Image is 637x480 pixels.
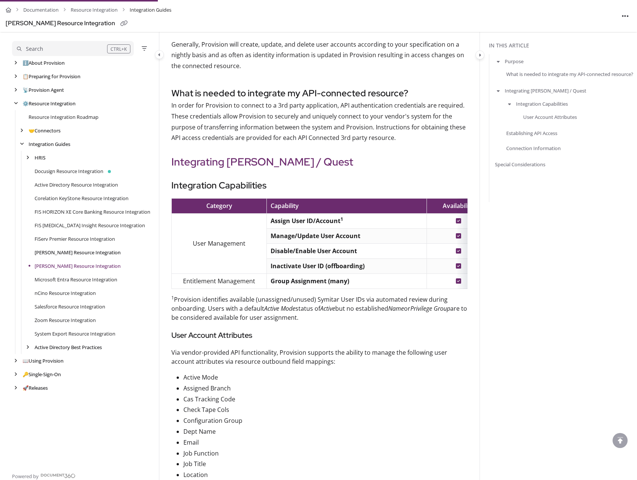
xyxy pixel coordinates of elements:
[35,262,121,270] a: Jack Henry Symitar Resource Integration
[388,304,404,313] em: Name
[35,249,121,256] a: Jack Henry SilverLake Resource Integration
[29,127,61,134] a: Connectors
[183,459,468,469] p: Job Title
[12,87,20,94] div: arrow
[35,194,129,202] a: Corelation KeyStone Resource Integration
[35,303,105,310] a: Salesforce Resource Integration
[35,208,150,216] a: FIS HORIZON XE Core Banking Resource Integration
[613,433,628,448] div: scroll to top
[140,44,149,53] button: Filter
[176,276,263,287] p: Entitlement Management
[35,289,96,297] a: nCino Resource Integration
[12,371,20,378] div: arrow
[12,472,39,480] span: Powered by
[41,474,76,478] img: Document360
[35,316,96,324] a: Zoom Resource Integration
[18,127,26,134] div: arrow
[12,100,20,107] div: arrow
[118,18,130,30] button: Copy link of
[12,471,76,480] a: Powered by Document360 - opens in a new tab
[410,304,450,313] em: Privilege Group
[35,222,145,229] a: FIS IBS Insight Resource Integration
[23,384,48,392] a: Releases
[516,100,568,108] a: Integration Capabilities
[24,344,32,351] div: arrow
[506,129,557,137] a: Establishing API Access
[29,140,70,148] a: Integration Guides
[29,113,98,121] a: Resource Integration Roadmap
[183,426,468,437] p: Dept Name
[23,87,29,93] span: 📡
[171,295,468,322] p: Provision identifies available (unassigned/unused) Symitar User IDs via automated review during o...
[183,372,468,383] p: Active Mode
[23,371,29,378] span: 🔑
[495,161,545,168] a: Special Considerations
[171,295,174,301] sup: 1
[23,371,61,378] a: Single-Sign-On
[271,232,360,240] strong: Manage/Update User Account
[171,154,468,170] h2: Integrating [PERSON_NAME] / Quest
[264,304,295,313] em: Active Mode
[23,86,64,94] a: Provision Agent
[271,217,343,225] strong: Assign User ID/Account
[6,18,115,29] div: [PERSON_NAME] Resource Integration
[35,167,103,175] a: Docusign Resource Integration
[23,5,59,15] a: Documentation
[271,262,365,270] strong: Inactivate User ID (offboarding)
[23,357,64,365] a: Using Provision
[29,127,35,134] span: 🤝
[183,415,468,426] p: Configuration Group
[23,59,65,67] a: About Provision
[271,202,299,210] span: Capability
[271,247,357,255] strong: Disable/Enable User Account
[506,144,561,152] a: Connection Information
[171,330,468,342] h4: User Account Attributes
[18,141,26,148] div: arrow
[12,73,20,80] div: arrow
[35,330,115,337] a: System Export Resource Integration
[12,41,134,56] button: Search
[23,59,29,66] span: ℹ️
[489,41,634,50] div: In this article
[171,39,468,71] p: Generally, Provision will create, update, and delete user accounts according to your specificatio...
[23,384,29,391] span: 🚀
[171,348,468,366] p: Via vendor-provided API functionality, Provision supports the ability to manage the following use...
[340,216,343,222] sup: 1
[35,343,102,351] a: Active Directory Best Practices
[506,100,513,108] button: arrow
[183,448,468,459] p: Job Function
[475,50,484,59] button: Category toggle
[130,5,171,15] span: Integration Guides
[183,383,468,394] p: Assigned Branch
[155,50,164,59] button: Category toggle
[183,394,468,405] p: Cas Tracking Code
[271,277,349,285] strong: Group Assignment (many)
[107,44,130,53] div: CTRL+K
[523,113,577,120] a: User Account Attributes
[35,276,117,283] a: Microsoft Entra Resource Integration
[171,100,468,143] p: In order for Provision to connect to a 3rd party application, API authentication credentials are ...
[495,87,502,95] button: arrow
[183,437,468,448] p: Email
[183,404,468,415] p: Check Tape Cols
[176,238,263,249] p: User Management
[506,70,633,78] a: What is needed to integrate my API-connected resource?
[6,5,11,15] a: Home
[23,73,29,80] span: 📋
[23,357,29,364] span: 📖
[71,5,118,15] a: Resource Integration
[23,100,29,107] span: ⚙️
[320,304,335,313] em: Active
[495,57,502,65] button: arrow
[24,154,32,161] div: arrow
[23,100,76,107] a: Resource Integration
[505,58,524,65] a: Purpose
[12,59,20,67] div: arrow
[619,10,631,22] button: Article more options
[35,235,115,243] a: FiServ Premier Resource Integration
[35,181,118,188] a: Active Directory Resource Integration
[12,384,20,392] div: arrow
[35,154,45,161] a: HRIS
[443,202,474,210] span: Availability
[26,45,43,53] div: Search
